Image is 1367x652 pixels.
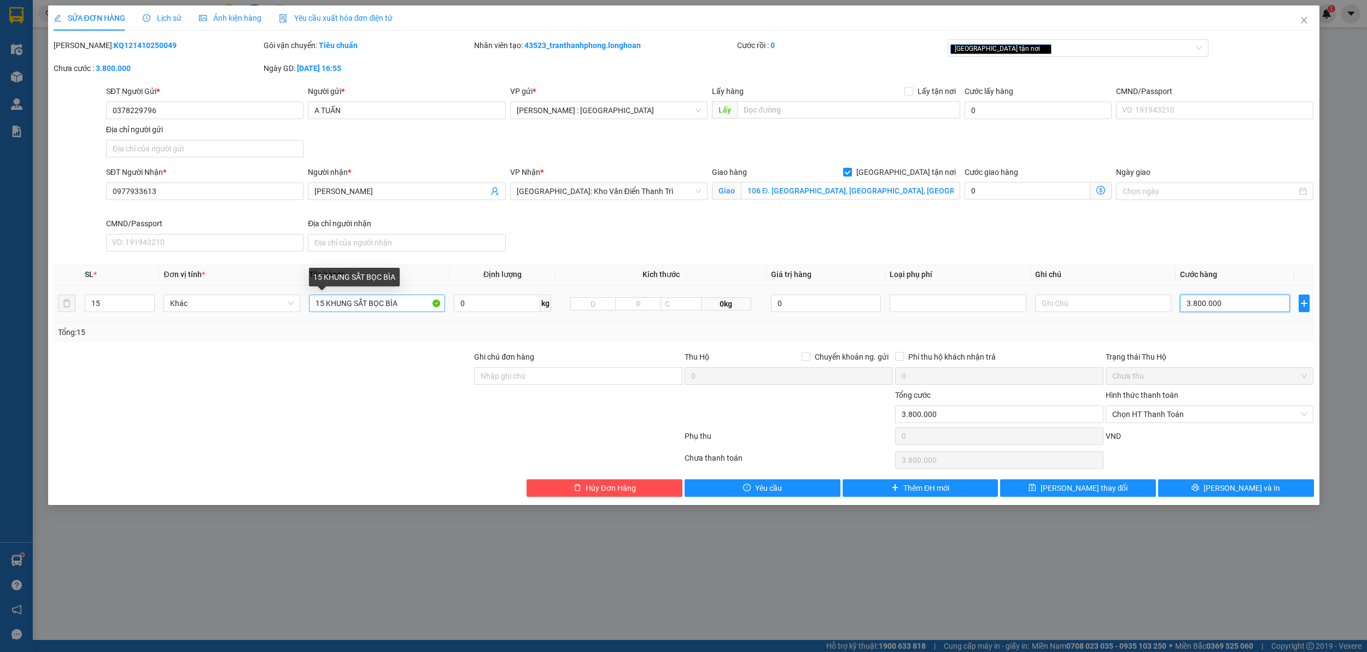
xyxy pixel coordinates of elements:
[1116,168,1150,177] label: Ngày giao
[737,101,960,119] input: Dọc đường
[540,295,551,312] span: kg
[199,14,207,22] span: picture
[685,353,709,361] span: Thu Hộ
[810,351,893,363] span: Chuyển khoản ng. gửi
[885,264,1031,285] th: Loại phụ phí
[712,168,747,177] span: Giao hàng
[1204,482,1280,494] span: [PERSON_NAME] và In
[574,484,581,492] span: delete
[1041,482,1128,494] span: [PERSON_NAME] thay đổi
[106,218,303,230] div: CMND/Passport
[264,62,472,74] div: Ngày GD:
[642,270,680,279] span: Kích thước
[771,270,811,279] span: Giá trị hàng
[58,326,527,338] div: Tổng: 15
[1096,186,1105,195] span: dollar-circle
[297,64,341,73] b: [DATE] 16:55
[114,41,177,50] b: KQ121410250049
[913,85,960,97] span: Lấy tận nơi
[1000,479,1156,497] button: save[PERSON_NAME] thay đổi
[170,295,294,312] span: Khác
[1042,46,1047,51] span: close
[852,166,960,178] span: [GEOGRAPHIC_DATA] tận nơi
[490,187,499,196] span: user-add
[106,140,303,157] input: Địa chỉ của người gửi
[965,182,1090,199] input: Cước giao hàng
[965,102,1112,119] input: Cước lấy hàng
[54,14,125,22] span: SỬA ĐƠN HÀNG
[743,484,751,492] span: exclamation-circle
[510,168,540,177] span: VP Nhận
[1299,295,1309,312] button: plus
[1299,299,1308,308] span: plus
[143,14,182,22] span: Lịch sử
[1112,406,1307,422] span: Chọn HT Thanh Toán
[474,39,735,51] div: Nhân viên tạo:
[54,39,262,51] div: [PERSON_NAME]:
[586,482,636,494] span: Hủy Đơn Hàng
[163,270,205,279] span: Đơn vị tính
[264,39,472,51] div: Gói vận chuyển:
[683,430,894,449] div: Phụ thu
[1112,368,1307,384] span: Chưa thu
[308,85,505,97] div: Người gửi
[741,182,960,199] input: Giao tận nơi
[1191,484,1199,492] span: printer
[965,87,1013,96] label: Cước lấy hàng
[904,351,1000,363] span: Phí thu hộ khách nhận trả
[106,166,303,178] div: SĐT Người Nhận
[483,270,522,279] span: Định lượng
[770,41,775,50] b: 0
[54,62,262,74] div: Chưa cước :
[143,14,150,22] span: clock-circle
[279,14,288,23] img: icon
[843,479,998,497] button: plusThêm ĐH mới
[1180,270,1217,279] span: Cước hàng
[54,14,61,22] span: edit
[755,482,782,494] span: Yêu cầu
[85,270,94,279] span: SL
[308,218,505,230] div: Địa chỉ người nhận
[570,297,616,310] input: D
[891,484,899,492] span: plus
[1031,264,1176,285] th: Ghi chú
[712,101,737,119] span: Lấy
[965,168,1018,177] label: Cước giao hàng
[308,166,505,178] div: Người nhận
[58,295,75,312] button: delete
[702,297,752,310] span: 0kg
[309,268,400,286] div: 15 KHUNG SẮT BỌC BÌA
[685,479,840,497] button: exclamation-circleYêu cầu
[1116,85,1313,97] div: CMND/Passport
[712,87,744,96] span: Lấy hàng
[895,391,931,400] span: Tổng cước
[1300,16,1308,25] span: close
[96,64,131,73] b: 3.800.000
[106,85,303,97] div: SĐT Người Gửi
[517,102,701,119] span: Hồ Chí Minh : Kho Quận 12
[524,41,641,50] b: 43523_tranthanhphong.longhoan
[510,85,708,97] div: VP gửi
[737,39,945,51] div: Cước rồi :
[1029,484,1036,492] span: save
[712,182,741,199] span: Giao
[1106,391,1178,400] label: Hình thức thanh toán
[308,234,505,251] input: Địa chỉ của người nhận
[1035,295,1172,312] input: Ghi Chú
[903,482,949,494] span: Thêm ĐH mới
[279,14,393,22] span: Yêu cầu xuất hóa đơn điện tử
[474,367,682,385] input: Ghi chú đơn hàng
[950,44,1051,54] span: [GEOGRAPHIC_DATA] tận nơi
[1106,351,1314,363] div: Trạng thái Thu Hộ
[615,297,661,310] input: R
[1158,479,1314,497] button: printer[PERSON_NAME] và In
[474,353,534,361] label: Ghi chú đơn hàng
[1289,5,1319,36] button: Close
[517,183,701,199] span: Hà Nội: Kho Văn Điển Thanh Trì
[309,295,446,312] input: VD: Bàn, Ghế
[199,14,261,22] span: Ảnh kiện hàng
[319,41,358,50] b: Tiêu chuẩn
[661,297,702,310] input: C
[527,479,682,497] button: deleteHủy Đơn Hàng
[106,124,303,136] div: Địa chỉ người gửi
